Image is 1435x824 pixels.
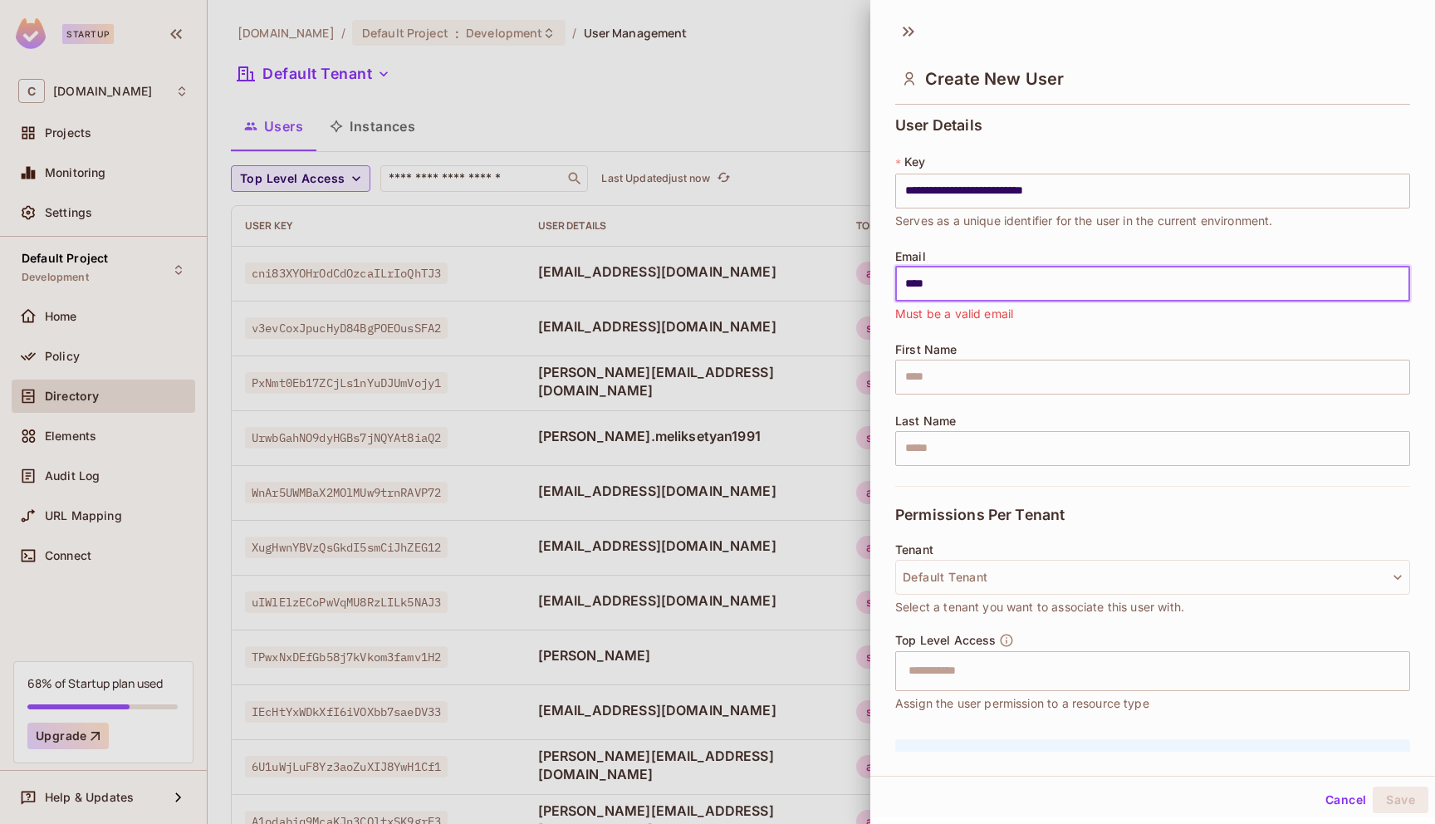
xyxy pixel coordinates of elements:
span: Email [895,250,926,263]
span: Tenant [895,543,933,557]
span: Create New User [925,69,1064,89]
button: Open [1401,669,1404,672]
span: Top Level Access [895,634,996,647]
span: User Details [895,117,982,134]
span: Must be a valid email [895,305,1013,323]
span: First Name [895,343,957,356]
span: Assign the user permission to a resource type [895,694,1149,713]
button: Default Tenant [895,560,1410,595]
span: Serves as a unique identifier for the user in the current environment. [895,212,1273,230]
span: Last Name [895,414,956,428]
button: Cancel [1319,787,1373,813]
button: Save [1373,787,1428,813]
span: Key [904,155,925,169]
span: Permissions Per Tenant [895,507,1065,523]
span: Select a tenant you want to associate this user with. [895,598,1184,616]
